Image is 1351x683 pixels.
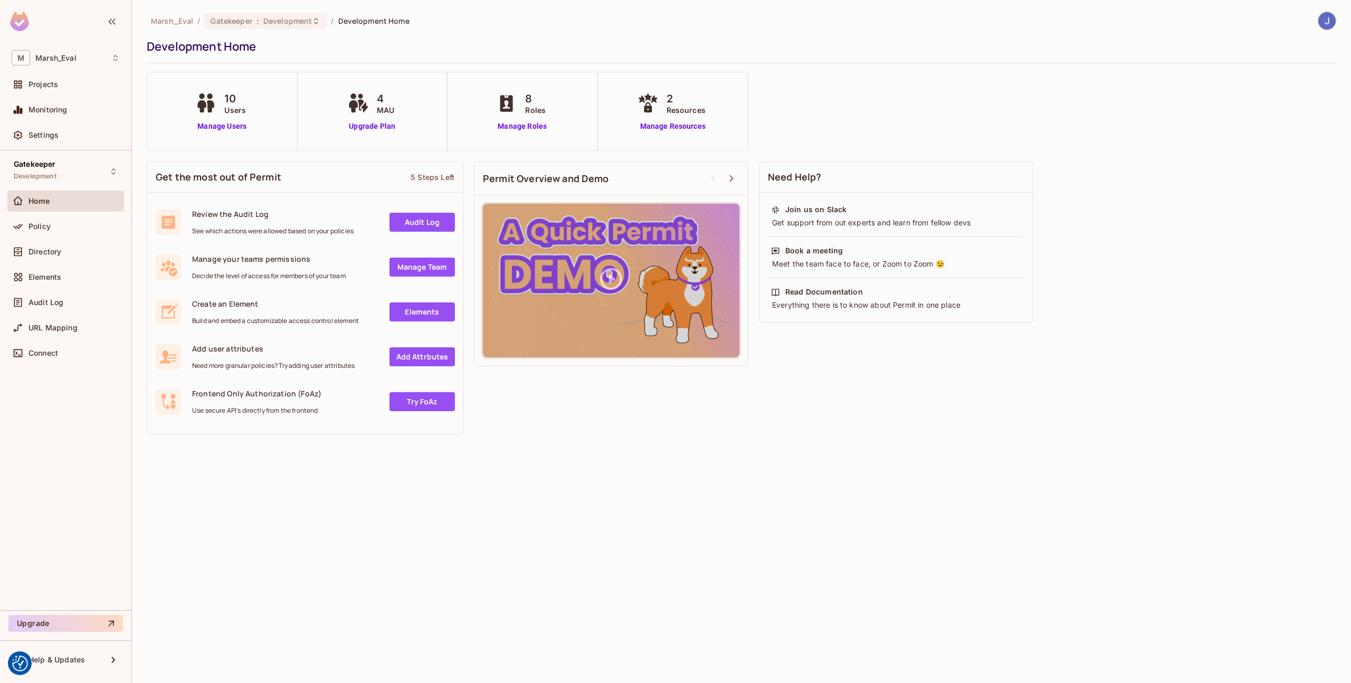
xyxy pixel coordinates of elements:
[14,172,56,181] span: Development
[28,80,58,89] span: Projects
[28,106,68,114] span: Monitoring
[28,349,58,357] span: Connect
[151,16,193,26] span: the active workspace
[256,17,260,25] span: :
[192,254,346,264] span: Manage your teams permissions
[28,222,51,231] span: Policy
[192,272,346,280] span: Decide the level of access for members of your team
[156,170,281,184] span: Get the most out of Permit
[389,302,455,321] a: Elements
[192,317,359,325] span: Build and embed a customizable access control element
[224,105,246,116] span: Users
[192,362,355,370] span: Need more granular policies? Try adding user attributes
[12,50,30,65] span: M
[197,16,200,26] li: /
[28,248,61,256] span: Directory
[785,204,846,215] div: Join us on Slack
[192,209,354,219] span: Review the Audit Log
[211,16,252,26] span: Gatekeeper
[28,324,78,332] span: URL Mapping
[345,121,399,132] a: Upgrade Plan
[771,259,1021,269] div: Meet the team face to face, or Zoom to Zoom 😉
[147,39,1331,54] div: Development Home
[192,388,321,399] span: Frontend Only Authorization (FoAz)
[389,347,455,366] a: Add Attrbutes
[635,121,711,132] a: Manage Resources
[525,91,546,107] span: 8
[28,197,50,205] span: Home
[771,300,1021,310] div: Everything there is to know about Permit in one place
[10,12,29,31] img: SReyMgAAAABJRU5ErkJggg==
[377,91,394,107] span: 4
[377,105,394,116] span: MAU
[525,105,546,116] span: Roles
[224,91,246,107] span: 10
[12,656,28,671] img: Revisit consent button
[12,656,28,671] button: Consent Preferences
[192,227,354,235] span: See which actions were allowed based on your policies
[192,299,359,309] span: Create an Element
[8,615,123,632] button: Upgrade
[389,213,455,232] a: Audit Log
[389,392,455,411] a: Try FoAz
[771,217,1021,228] div: Get support from out experts and learn from fellow devs
[331,16,334,26] li: /
[263,16,312,26] span: Development
[389,258,455,277] a: Manage Team
[28,298,63,307] span: Audit Log
[493,121,551,132] a: Manage Roles
[785,245,843,256] div: Book a meeting
[28,273,61,281] span: Elements
[14,160,56,168] span: Gatekeeper
[1318,12,1336,30] img: Jose Basanta
[785,287,863,297] div: Read Documentation
[768,170,822,184] span: Need Help?
[192,344,355,354] span: Add user attributes
[28,131,59,139] span: Settings
[338,16,410,26] span: Development Home
[667,91,706,107] span: 2
[28,656,85,664] span: Help & Updates
[193,121,251,132] a: Manage Users
[667,105,706,116] span: Resources
[192,406,321,415] span: Use secure API's directly from the frontend
[411,172,454,182] div: 5 Steps Left
[35,54,77,62] span: Workspace: Marsh_Eval
[483,172,609,185] span: Permit Overview and Demo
